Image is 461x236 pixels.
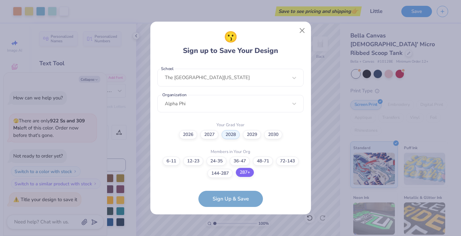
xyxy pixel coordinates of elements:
label: 36-47 [230,157,250,166]
span: 😗 [224,29,237,46]
label: 2026 [179,130,197,139]
label: 2028 [222,130,240,139]
label: 48-71 [253,157,273,166]
label: Your Grad Year [216,122,245,128]
label: 2027 [200,130,218,139]
label: 6-11 [163,157,180,166]
label: 72-143 [276,157,299,166]
label: 2029 [243,130,261,139]
label: Organization [161,92,187,98]
label: 287+ [236,168,254,177]
label: 12-23 [183,157,203,166]
button: Close [296,25,308,37]
div: Sign up to Save Your Design [183,29,278,56]
label: 2030 [264,130,282,139]
label: School [160,66,175,72]
label: Members in Your Org [211,149,250,155]
label: 144-287 [207,169,233,178]
label: 24-35 [206,157,226,166]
